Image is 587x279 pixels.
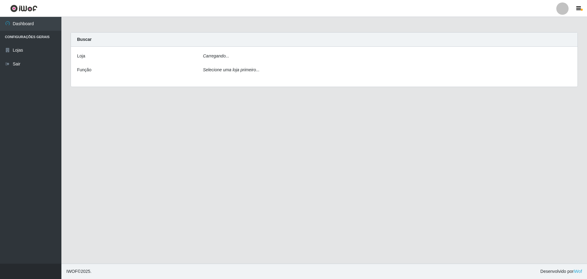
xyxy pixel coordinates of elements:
[77,67,91,73] label: Função
[540,268,582,275] span: Desenvolvido por
[66,268,91,275] span: © 2025 .
[203,53,229,58] i: Carregando...
[77,37,91,42] strong: Buscar
[203,67,259,72] i: Selecione uma loja primeiro...
[10,5,37,12] img: CoreUI Logo
[66,269,78,274] span: IWOF
[573,269,582,274] a: iWof
[77,53,85,59] label: Loja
